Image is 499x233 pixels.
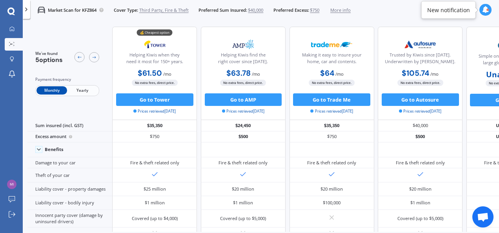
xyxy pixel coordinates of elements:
div: $100,000 [323,200,341,206]
div: New notification [427,6,470,14]
b: $105.74 [402,68,429,78]
span: No extra fees, direct price. [132,80,178,86]
span: Prices retrieved [DATE] [310,109,353,114]
div: Covered (up to $4,000) [132,215,178,222]
span: / mo [163,71,171,77]
div: Making it easy to insure your home, car and contents. [295,52,368,67]
div: $1 million [233,200,253,206]
span: No extra fees, direct price. [397,80,443,86]
div: Fire & theft related only [396,160,445,166]
div: $24,450 [201,120,286,131]
div: Theft of your car [27,168,112,182]
span: Cover Type: [114,7,138,13]
div: Liability cover - bodily injury [27,196,112,210]
img: Trademe.webp [311,36,353,52]
p: Market Scan for KFZ864 [48,7,97,13]
div: Liability cover - property damages [27,182,112,196]
span: No extra fees, direct price. [309,80,355,86]
img: car.f15378c7a67c060ca3f3.svg [38,6,45,14]
span: Monthly [36,86,67,95]
button: Go to Tower [116,93,193,106]
div: $40,000 [378,120,463,131]
img: Autosure.webp [399,36,441,52]
span: Prices retrieved [DATE] [133,109,176,114]
span: / mo [335,71,344,77]
b: $64 [320,68,334,78]
div: $35,350 [290,120,374,131]
span: / mo [252,71,260,77]
span: $750 [310,7,319,13]
span: More info [330,7,351,13]
span: / mo [430,71,439,77]
b: $61.50 [138,68,162,78]
div: Helping Kiwis when they need it most for 150+ years. [118,52,191,67]
div: Fire & theft related only [219,160,268,166]
div: $25 million [144,186,166,192]
button: Go to Autosure [382,93,459,106]
a: Open chat [472,206,494,228]
img: Tower.webp [134,36,176,52]
div: Excess amount [27,131,112,142]
div: $20 million [321,186,343,192]
div: $1 million [145,200,165,206]
div: 💰 Cheapest option [137,29,173,36]
button: Go to AMP [205,93,282,106]
img: 9d8e195a6f94093ef8c14c8fd2927dd2 [7,180,16,189]
div: $1 million [410,200,430,206]
div: Sum insured (incl. GST) [27,120,112,131]
b: $63.78 [226,68,251,78]
span: Prices retrieved [DATE] [399,109,441,114]
span: Yearly [67,86,98,95]
div: Fire & theft related only [130,160,179,166]
span: Prices retrieved [DATE] [222,109,264,114]
span: 5 options [35,56,63,64]
div: $500 [201,131,286,142]
div: $500 [378,131,463,142]
img: AMP.webp [222,36,264,52]
div: $35,350 [112,120,197,131]
div: $20 million [409,186,432,192]
div: $750 [112,131,197,142]
div: Covered (up to $5,000) [397,215,443,222]
span: No extra fees, direct price. [220,80,266,86]
div: $20 million [232,186,254,192]
span: Third Party, Fire & Theft [139,7,189,13]
button: Go to Trade Me [293,93,370,106]
div: Trusted by Kiwis since [DATE]. Underwritten by [PERSON_NAME]. [383,52,457,67]
div: Fire & theft related only [307,160,356,166]
div: Payment frequency [35,76,99,83]
div: Helping Kiwis find the right cover since [DATE]. [206,52,280,67]
span: $40,000 [248,7,263,13]
div: Damage to your car [27,157,112,168]
span: We've found [35,51,63,56]
div: Covered (up to $5,000) [220,215,266,222]
div: Benefits [45,147,64,152]
span: Preferred Excess: [273,7,309,13]
div: $750 [290,131,374,142]
div: Innocent party cover (damage by uninsured drivers) [27,210,112,227]
span: Preferred Sum Insured: [199,7,247,13]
